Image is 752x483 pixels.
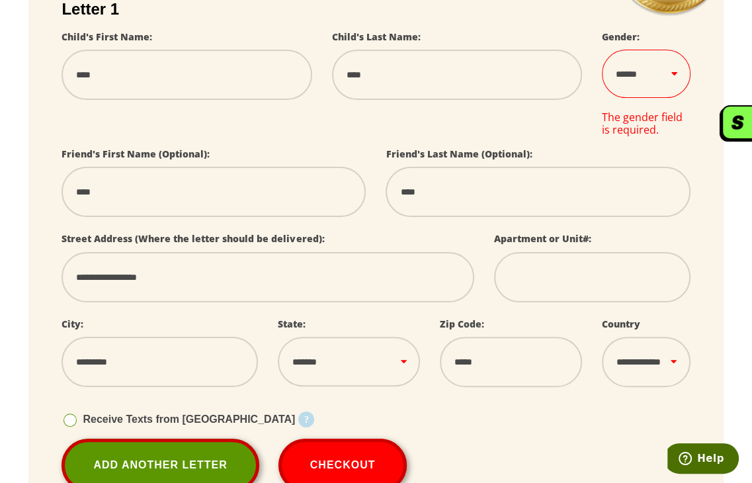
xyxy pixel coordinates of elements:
label: Apartment or Unit#: [494,232,591,245]
label: State: [278,318,306,330]
label: Country [602,318,640,330]
label: Friend's Last Name (Optional): [386,148,532,160]
label: Child's Last Name: [332,30,421,43]
label: Zip Code: [440,318,484,330]
span: Receive Texts from [GEOGRAPHIC_DATA] [83,414,295,425]
label: City: [62,318,83,330]
label: Gender: [602,30,640,43]
label: Child's First Name: [62,30,152,43]
iframe: Opens a widget where you can find more information [667,443,739,476]
div: The gender field is required. [602,111,690,136]
label: Street Address (Where the letter should be delivered): [62,232,324,245]
label: Friend's First Name (Optional): [62,148,210,160]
